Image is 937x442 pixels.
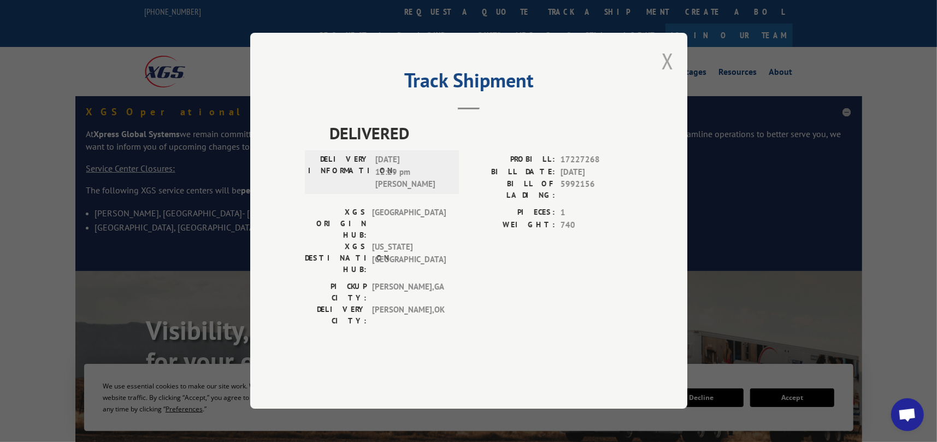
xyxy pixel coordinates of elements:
[305,241,367,276] label: XGS DESTINATION HUB:
[372,281,446,304] span: [PERSON_NAME] , GA
[561,207,633,220] span: 1
[469,219,555,232] label: WEIGHT:
[372,304,446,327] span: [PERSON_NAME] , OK
[891,398,924,431] a: Open chat
[372,241,446,276] span: [US_STATE][GEOGRAPHIC_DATA]
[561,179,633,202] span: 5992156
[469,207,555,220] label: PIECES:
[305,281,367,304] label: PICKUP CITY:
[561,166,633,179] span: [DATE]
[308,154,370,191] label: DELIVERY INFORMATION:
[561,154,633,167] span: 17227268
[305,207,367,241] label: XGS ORIGIN HUB:
[469,154,555,167] label: PROBILL:
[305,73,633,93] h2: Track Shipment
[329,121,633,146] span: DELIVERED
[469,166,555,179] label: BILL DATE:
[372,207,446,241] span: [GEOGRAPHIC_DATA]
[469,179,555,202] label: BILL OF LADING:
[375,154,449,191] span: [DATE] 12:29 pm [PERSON_NAME]
[561,219,633,232] span: 740
[662,46,674,75] button: Close modal
[305,304,367,327] label: DELIVERY CITY:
